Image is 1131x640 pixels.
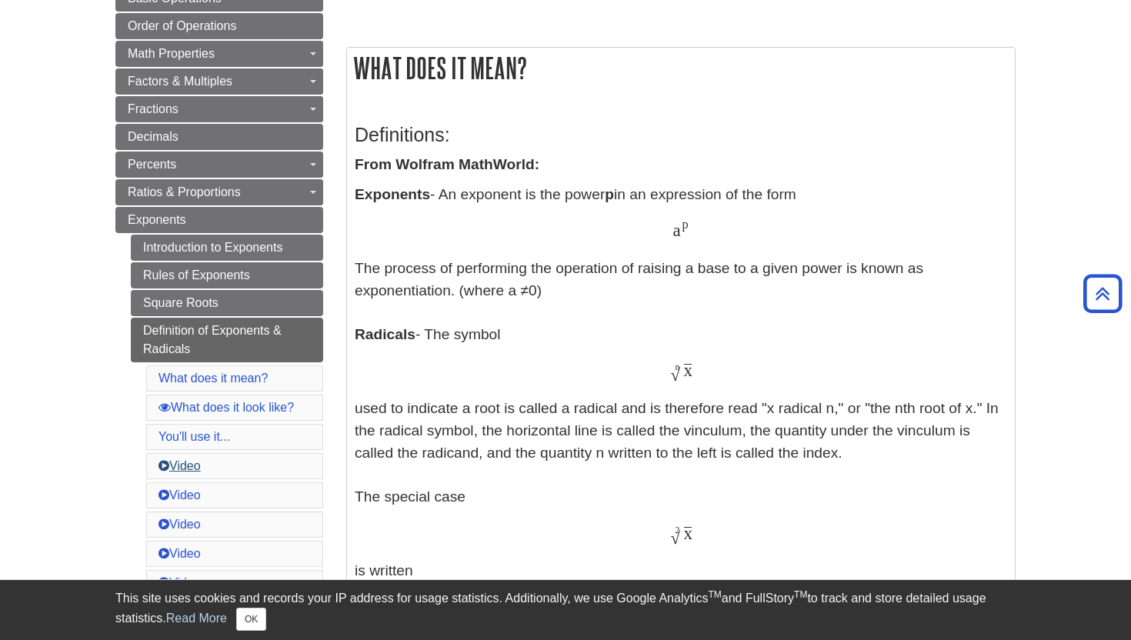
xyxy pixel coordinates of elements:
[684,523,693,543] span: x
[672,220,680,240] span: a
[128,19,236,32] span: Order of Operations
[128,130,178,143] span: Decimals
[794,589,807,600] sup: TM
[605,186,614,202] b: p
[355,186,430,202] b: Exponents
[682,217,689,232] span: p
[131,235,323,261] a: Introduction to Exponents
[131,318,323,362] a: Definition of Exponents & Radicals
[355,156,539,172] strong: From Wolfram MathWorld:
[128,213,186,226] span: Exponents
[158,576,201,589] a: Video
[166,612,227,625] a: Read More
[128,75,232,88] span: Factors & Multiples
[158,459,201,472] a: Video
[158,547,201,560] a: Video
[115,179,323,205] a: Ratios & Proportions
[670,528,680,548] span: √
[158,430,230,443] a: You'll use it...
[115,124,323,150] a: Decimals
[115,68,323,95] a: Factors & Multiples
[115,13,323,39] a: Order of Operations
[115,152,323,178] a: Percents
[158,488,201,502] a: Video
[676,362,680,372] span: n
[128,185,241,198] span: Ratios & Proportions
[158,518,201,531] a: Video
[115,589,1016,631] div: This site uses cookies and records your IP address for usage statistics. Additionally, we use Goo...
[347,48,1015,88] h2: What does it mean?
[128,102,178,115] span: Fractions
[115,41,323,67] a: Math Properties
[131,290,323,316] a: Square Roots
[158,372,268,385] a: What does it mean?
[115,207,323,233] a: Exponents
[708,589,721,600] sup: TM
[676,525,680,535] span: 2
[236,608,266,631] button: Close
[128,158,176,171] span: Percents
[355,124,1007,146] h3: Definitions:
[1078,283,1127,304] a: Back to Top
[158,401,294,414] a: What does it look like?
[131,262,323,288] a: Rules of Exponents
[684,360,693,380] span: x
[670,365,680,385] span: √
[128,47,215,60] span: Math Properties
[355,326,415,342] b: Radicals
[115,96,323,122] a: Fractions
